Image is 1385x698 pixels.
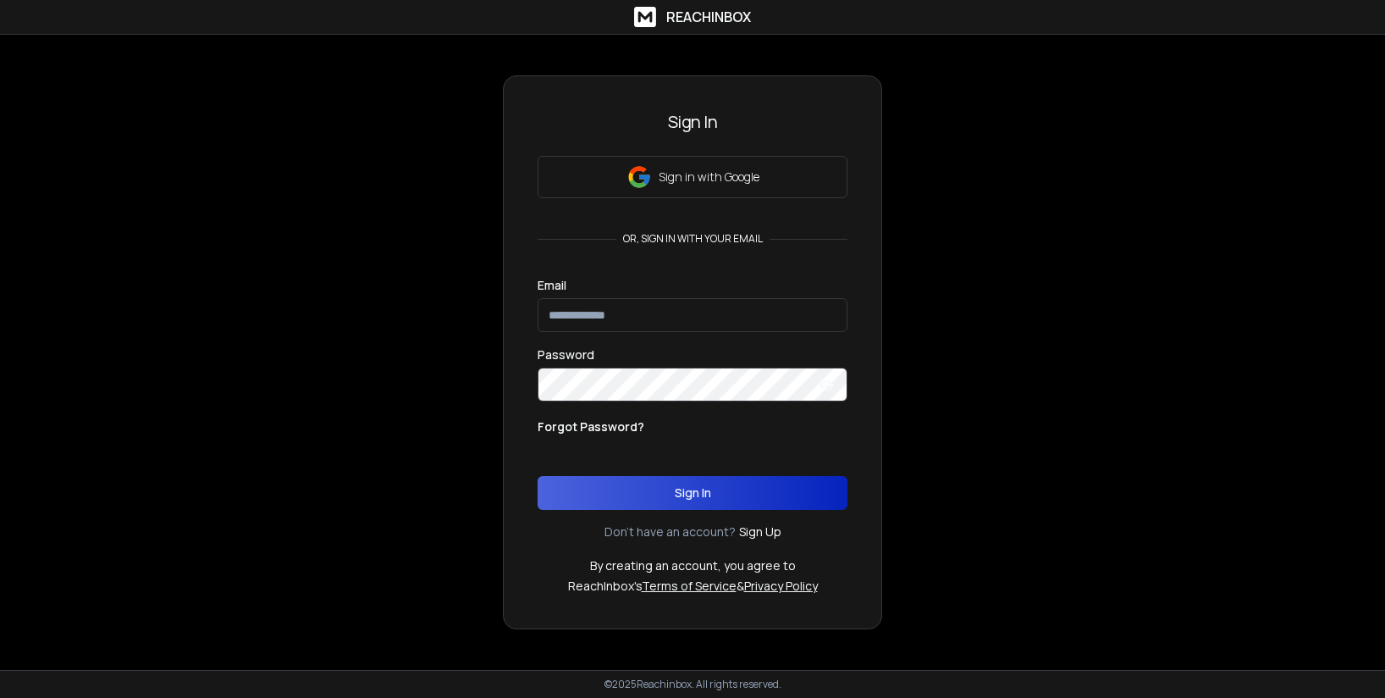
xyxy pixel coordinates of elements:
a: ReachInbox [634,7,751,27]
label: Password [538,349,594,361]
h1: ReachInbox [666,7,751,27]
p: Sign in with Google [659,169,759,186]
label: Email [538,280,566,291]
h3: Sign In [538,110,847,134]
p: or, sign in with your email [616,232,770,246]
p: Don't have an account? [604,523,736,540]
p: © 2025 Reachinbox. All rights reserved. [604,678,781,691]
a: Terms of Service [642,578,737,594]
p: Forgot Password? [538,418,644,435]
p: By creating an account, you agree to [590,557,796,574]
a: Sign Up [739,523,781,540]
button: Sign in with Google [538,156,847,198]
p: ReachInbox's & [568,578,818,595]
button: Sign In [538,476,847,510]
a: Privacy Policy [744,578,818,594]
